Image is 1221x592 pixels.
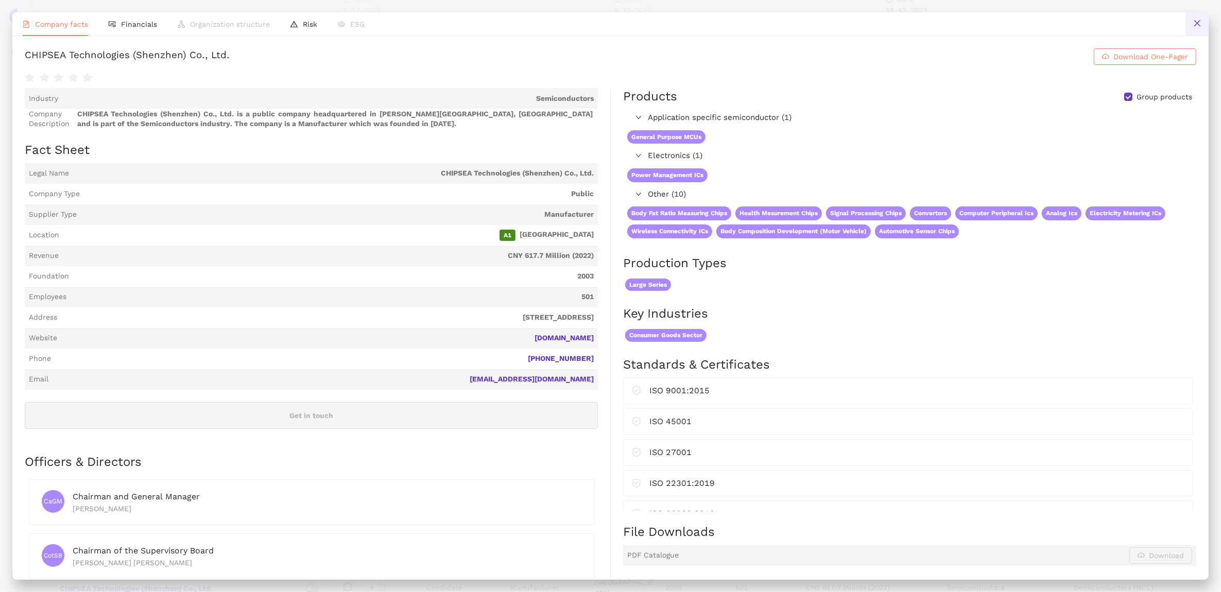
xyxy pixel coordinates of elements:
span: Address [29,312,57,323]
span: Power Management ICs [627,168,708,182]
span: CotSB [44,548,63,563]
span: Manufacturer [81,210,594,220]
span: [STREET_ADDRESS] [61,312,594,323]
div: ISO 22301:2019 [649,477,1184,490]
span: Phone [29,354,51,364]
span: Employees [29,292,66,302]
span: star [68,73,78,83]
div: [PERSON_NAME] [73,503,582,514]
span: Company Type [29,189,80,199]
span: Email [29,374,48,385]
span: Wireless Connectivity ICs [627,224,712,238]
span: Supplier Type [29,210,77,220]
span: Company facts [35,20,88,28]
div: Other (10) [623,186,1195,203]
span: CHIPSEA Technologies (Shenzhen) Co., Ltd. is a public company headquartered in [PERSON_NAME][GEOG... [77,109,594,129]
span: CNY 617.7 Million (2022) [63,251,594,261]
span: Automotive Sensor Chips [875,224,959,238]
h2: File Downloads [623,524,1196,541]
h2: Fact Sheet [25,142,598,159]
span: Location [29,230,59,240]
span: right [635,114,642,120]
span: Group products [1132,92,1196,102]
span: Semiconductors [62,94,594,104]
span: Legal Name [29,168,69,179]
h2: Officers & Directors [25,454,598,471]
span: Chairman of the Supervisory Board [73,546,214,555]
span: PDF Catalogue [627,550,679,561]
span: Health Mesurement Chips [735,206,822,220]
span: Electricity Metering ICs [1086,206,1165,220]
span: star [54,73,64,83]
span: Financials [121,20,157,28]
span: Foundation [29,271,69,282]
span: Industry [29,94,58,104]
span: apartment [178,21,185,28]
span: star [25,73,35,83]
button: cloud-downloadDownload One-Pager [1094,48,1196,65]
span: fund-view [109,21,116,28]
span: safety-certificate [632,477,641,488]
span: right [635,152,642,159]
span: Other (10) [648,188,1191,201]
span: Revenue [29,251,59,261]
div: ISO 26262:2018 [649,507,1184,520]
span: Consumer Goods Sector [625,329,707,342]
h2: Key Industries [623,305,1196,323]
span: safety-certificate [632,446,641,457]
span: Electronics (1) [648,150,1191,162]
span: 2003 [73,271,594,282]
span: safety-certificate [632,415,641,426]
div: Electronics (1) [623,148,1195,164]
span: CHIPSEA Technologies (Shenzhen) Co., Ltd. [73,168,594,179]
span: Convertors [910,206,951,220]
span: Risk [303,20,317,28]
span: General Purpose MCUs [627,130,706,144]
span: star [39,73,49,83]
span: Signal Processing Chips [826,206,906,220]
span: Website [29,333,57,343]
div: ISO 27001 [649,446,1184,459]
div: ISO 9001:2015 [649,384,1184,397]
span: Download One-Pager [1113,51,1188,62]
div: ISO 45001 [649,415,1184,428]
button: close [1185,12,1209,36]
span: Body Composition Development (Motor Vehicle) [716,224,871,238]
span: Analog Ics [1042,206,1081,220]
div: CHIPSEA Technologies (Shenzhen) Co., Ltd. [25,48,230,65]
span: eye [338,21,345,28]
span: [GEOGRAPHIC_DATA] [63,230,594,241]
div: Products [623,88,677,106]
span: safety-certificate [632,384,641,395]
span: Application specific semiconductor (1) [648,112,1191,124]
span: CaGM [44,493,62,509]
span: close [1193,19,1201,27]
h2: Standards & Certificates [623,356,1196,374]
span: Body Fat Ratio Measuring Chips [627,206,731,220]
span: ESG [350,20,365,28]
span: warning [290,21,298,28]
span: safety-certificate [632,507,641,518]
span: right [635,191,642,197]
div: [PERSON_NAME] [PERSON_NAME] [73,557,582,568]
span: Public [84,189,594,199]
h2: Production Types [623,255,1196,272]
span: 501 [71,292,594,302]
span: star [82,73,93,83]
span: cloud-download [1102,53,1109,61]
span: Organization structure [190,20,270,28]
span: Chairman and General Manager [73,492,200,501]
span: Company Description [29,109,73,129]
span: A1 [500,230,515,241]
span: Computer Peripheral Ics [955,206,1038,220]
span: Large Series [625,278,671,291]
div: Application specific semiconductor (1) [623,110,1195,126]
